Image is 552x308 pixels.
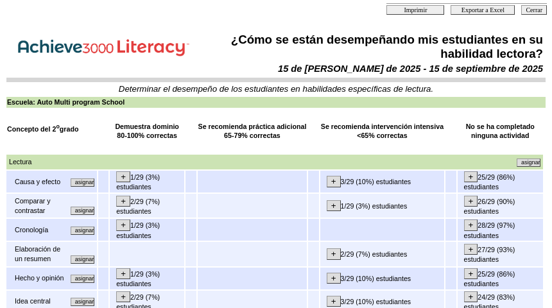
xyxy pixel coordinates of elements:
input: + [464,196,478,207]
td: Determinar el desempeño de los estudiantes en habilidades específicas de lectura. [7,84,545,94]
input: Asignar otras actividades alineadas con este mismo concepto. [71,178,94,187]
input: Asignar otras actividades alineadas con este mismo concepto. [517,158,540,167]
input: + [464,268,478,279]
input: + [116,196,130,207]
input: + [116,171,130,182]
td: Idea central [14,296,60,307]
input: Imprimir [386,5,444,15]
td: Se recomienda intervención intensiva <65% correctas [320,121,444,141]
td: 27/29 (93%) estudiantes [458,242,543,266]
input: + [327,200,341,211]
td: Se recomienda práctica adicional 65-79% correctas [198,121,307,141]
input: Asignar otras actividades alineadas con este mismo concepto. [71,255,94,264]
td: 26/29 (90%) estudiantes [458,194,543,218]
input: + [464,219,478,230]
input: + [464,291,478,302]
td: Comparar y contrastar [14,196,67,216]
td: 3/29 (10%) estudiantes [320,268,444,289]
td: 1/29 (3%) estudiantes [320,194,444,218]
td: Concepto del 2 grado [6,121,97,141]
td: Escuela: Auto Multi program School [6,97,546,108]
input: + [116,268,130,279]
input: + [327,176,341,187]
input: Cerrar [521,5,547,15]
td: 15 de [PERSON_NAME] de 2025 - 15 de septiembre de 2025 [203,63,544,74]
td: Demuestra dominio 80-100% correctas [110,121,184,141]
td: 1/29 (3%) estudiantes [110,171,184,193]
input: Exportar a Excel [451,5,515,15]
sup: o [56,123,59,130]
td: 1/29 (3%) estudiantes [110,219,184,241]
td: 2/29 (7%) estudiantes [110,194,184,218]
input: + [464,244,478,255]
input: + [327,248,341,259]
td: Elaboración de un resumen [14,244,67,264]
input: + [327,273,341,284]
input: Asignar otras actividades alineadas con este mismo concepto. [71,227,94,235]
td: 3/29 (10%) estudiantes [320,171,444,193]
td: Causa y efecto [14,176,67,187]
input: + [464,171,478,182]
input: + [327,296,341,307]
td: ¿Cómo se están desempeñando mis estudiantes en su habilidad lectora? [203,32,544,62]
td: 25/29 (86%) estudiantes [458,171,543,193]
td: Hecho y opinión [14,273,67,284]
td: No se ha completado ninguna actividad [458,121,543,141]
input: Asignar otras actividades alineadas con este mismo concepto. [71,207,94,215]
input: Asignar otras actividades alineadas con este mismo concepto. [71,275,94,283]
td: 2/29 (7%) estudiantes [320,242,444,266]
input: Asignar otras actividades alineadas con este mismo concepto. [71,298,94,306]
td: Cronología [14,225,67,235]
td: 28/29 (97%) estudiantes [458,219,543,241]
img: Achieve3000 Reports Logo Spanish [9,32,202,60]
td: Lectura [8,157,259,167]
input: + [116,219,130,230]
td: 1/29 (3%) estudiantes [110,268,184,289]
td: 25/29 (86%) estudiantes [458,268,543,289]
input: + [116,291,130,302]
img: spacer.gif [7,143,8,153]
